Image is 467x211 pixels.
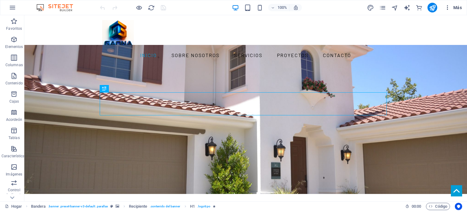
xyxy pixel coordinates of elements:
[31,204,46,209] font: Bandera
[403,4,410,11] button: generador de texto
[427,3,437,12] button: publicar
[379,4,386,11] i: Páginas (Ctrl+Alt+S)
[213,205,216,208] i: El elemento contiene una animación.
[11,204,22,209] font: Hogar
[31,203,46,210] span: Haga clic para seleccionar. Haga doble clic para editar.
[268,4,290,11] button: 100%
[116,205,119,208] i: Este elemento contiene un fondo
[5,45,23,49] font: Elementos
[367,4,374,11] button: diseño
[429,4,436,11] i: Publicar
[190,204,195,209] font: H1
[5,81,23,85] font: Contenido
[5,203,22,210] a: Haga clic para cancelar la selección. Haga doble clic para abrir Páginas.
[416,4,423,11] i: Comercio
[405,203,421,210] h6: Tiempo de sesión
[442,3,464,12] button: Más
[9,99,19,104] font: Cajas
[190,203,195,210] span: Haga clic para seleccionar. Haga doble clic para editar.
[278,5,287,10] font: 100%
[9,136,20,140] font: Tablas
[129,203,147,210] span: Haga clic para seleccionar. Haga doble clic para editar.
[6,26,22,31] font: Favoritos
[49,205,108,208] font: banner .preset-banner-v3-default .parallax
[151,205,181,208] font: contenido del banner
[148,4,155,11] i: Recargar página
[135,4,143,11] button: Haga clic aquí para salir del modo de vista previa y continuar editando
[198,205,210,208] font: logotipo
[6,172,22,176] font: Imágenes
[31,203,216,210] nav: migaja de pan
[5,63,23,67] font: Columnas
[379,4,386,11] button: páginas
[412,204,421,209] font: 00:00
[435,204,447,209] font: Código
[48,205,49,208] font: .
[403,4,410,11] i: Escritor de IA
[293,5,299,10] i: Al cambiar el tamaño, se ajusta automáticamente el nivel de zoom para adaptarse al dispositivo el...
[197,205,198,208] font: .
[453,5,462,10] font: Más
[391,4,398,11] i: Navegador
[426,203,450,210] button: Código
[129,204,147,209] font: Recipiente
[147,4,155,11] button: recargar
[6,117,22,122] font: Acordeón
[110,205,113,208] i: Este elemento es un ajuste preestablecido personalizable
[5,188,22,197] font: Control deslizante
[150,205,151,208] font: .
[2,154,27,158] font: Características
[391,4,398,11] button: navegador
[455,203,462,210] button: Centrados en el usuario
[35,4,81,11] img: Logotipo del editor
[415,4,423,11] button: comercio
